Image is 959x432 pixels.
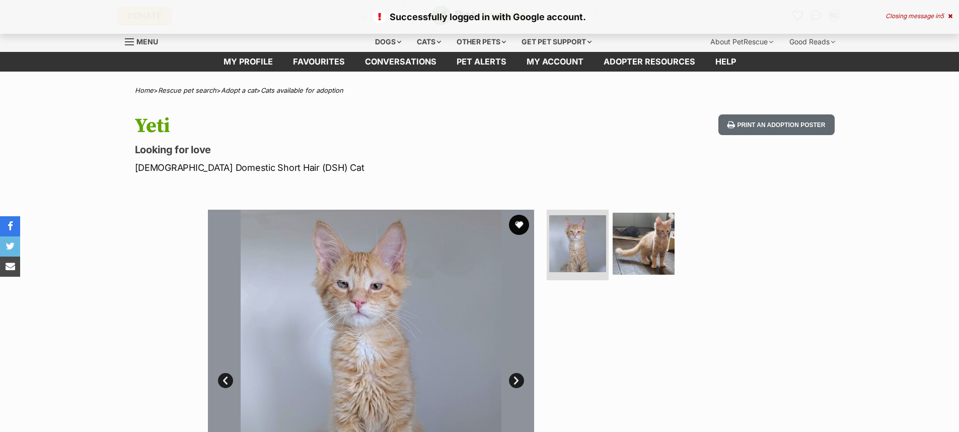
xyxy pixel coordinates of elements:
a: conversations [355,52,447,72]
div: > > > [110,87,850,94]
button: Print an adoption poster [718,114,834,135]
div: Dogs [368,32,408,52]
div: Get pet support [514,32,599,52]
a: Rescue pet search [158,86,216,94]
a: Pet alerts [447,52,517,72]
a: Prev [218,373,233,388]
a: My profile [213,52,283,72]
button: favourite [509,215,529,235]
p: Successfully logged in with Google account. [10,10,949,24]
div: Good Reads [782,32,842,52]
h1: Yeti [135,114,561,138]
div: Cats [410,32,448,52]
p: [DEMOGRAPHIC_DATA] Domestic Short Hair (DSH) Cat [135,161,561,174]
a: Help [705,52,746,72]
a: Next [509,373,524,388]
div: About PetRescue [703,32,780,52]
p: Looking for love [135,143,561,157]
a: Cats available for adoption [261,86,343,94]
a: Home [135,86,154,94]
img: Photo of Yeti [613,213,675,275]
img: Photo of Yeti [549,215,606,272]
a: Adopt a cat [221,86,256,94]
div: Other pets [450,32,513,52]
span: 5 [940,12,944,20]
a: Favourites [283,52,355,72]
a: Menu [125,32,165,50]
a: My account [517,52,594,72]
span: Menu [136,37,158,46]
a: Adopter resources [594,52,705,72]
div: Closing message in [886,13,952,20]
